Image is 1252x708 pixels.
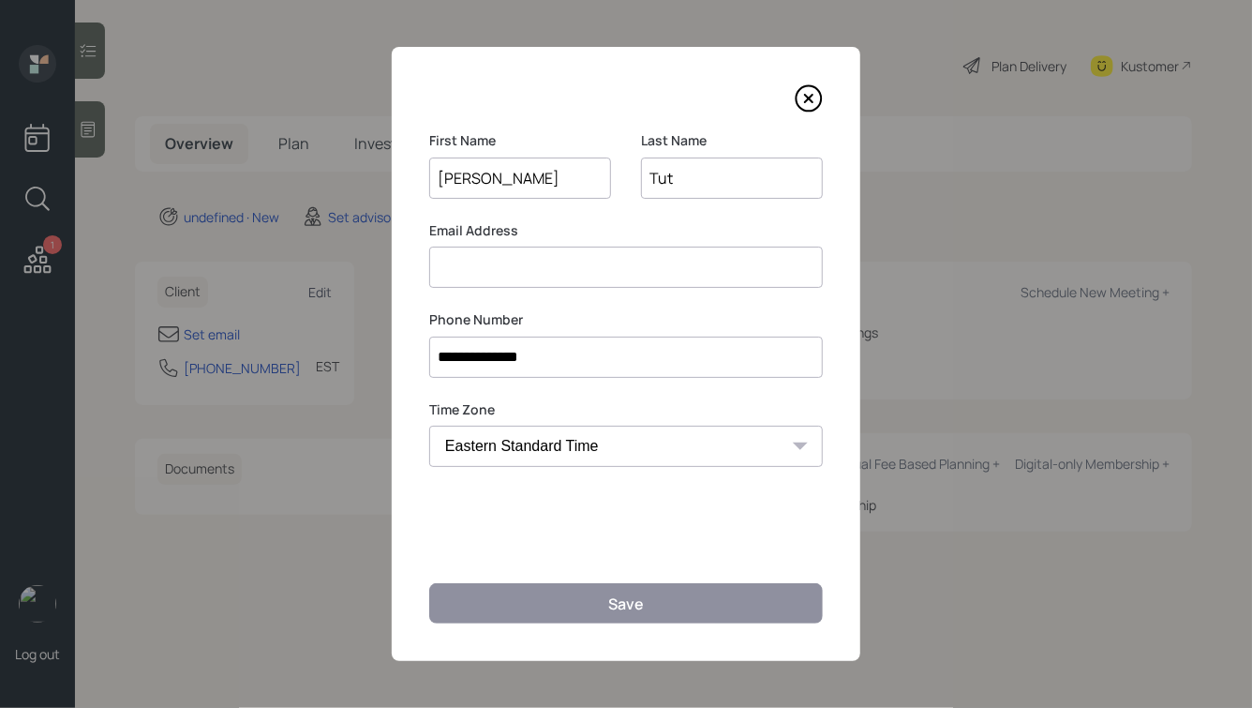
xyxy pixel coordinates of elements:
label: Phone Number [429,310,823,329]
label: Time Zone [429,400,823,419]
label: Email Address [429,221,823,240]
button: Save [429,583,823,624]
div: Save [608,594,644,614]
label: First Name [429,131,611,150]
label: Last Name [641,131,823,150]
